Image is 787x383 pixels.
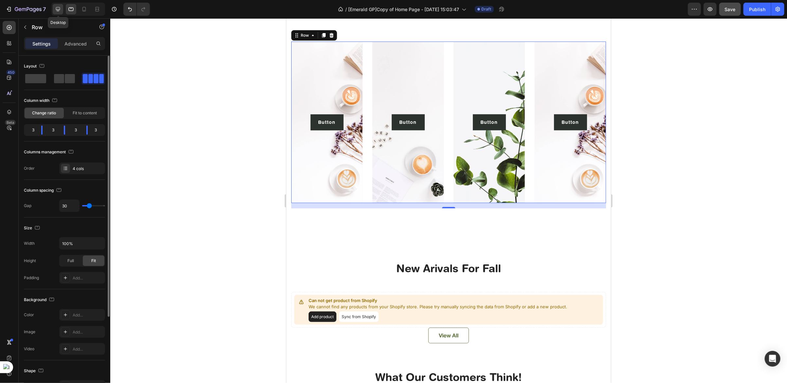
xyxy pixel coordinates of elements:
[48,125,59,135] div: 3
[345,6,347,13] span: /
[719,3,741,16] button: Save
[743,3,771,16] button: Publish
[725,7,736,12] span: Save
[73,346,103,352] div: Add...
[24,367,45,375] div: Shape
[3,3,49,16] button: 7
[24,240,35,246] div: Width
[32,110,56,116] span: Change ratio
[24,148,75,157] div: Columns management
[24,224,41,233] div: Size
[24,258,36,264] div: Height
[24,312,34,318] div: Color
[32,40,51,47] p: Settings
[24,62,46,71] div: Layout
[24,329,35,335] div: Image
[286,18,611,383] iframe: To enrich screen reader interactions, please activate Accessibility in Grammarly extension settings
[481,6,491,12] span: Draft
[91,258,96,264] span: Fit
[93,125,104,135] div: 3
[24,165,35,171] div: Order
[24,296,56,304] div: Background
[24,275,39,281] div: Padding
[749,6,765,13] div: Publish
[24,96,59,105] div: Column width
[6,352,319,366] p: What Our Customers Think!
[32,23,87,31] p: Row
[25,125,36,135] div: 3
[24,203,31,209] div: Gap
[64,40,87,47] p: Advanced
[73,329,103,335] div: Add...
[6,70,16,75] div: 450
[60,238,105,249] input: Auto
[73,312,103,318] div: Add...
[73,166,103,172] div: 4 cols
[24,346,34,352] div: Video
[765,351,780,367] div: Open Intercom Messenger
[60,200,79,212] input: Auto
[67,258,74,264] span: Full
[5,120,16,125] div: Beta
[73,110,97,116] span: Fit to content
[24,186,63,195] div: Column spacing
[73,275,103,281] div: Add...
[348,6,459,13] span: [Emerald GP]Copy of Home Page - [DATE] 15:03:47
[123,3,150,16] div: Undo/Redo
[70,125,81,135] div: 3
[43,5,46,13] p: 7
